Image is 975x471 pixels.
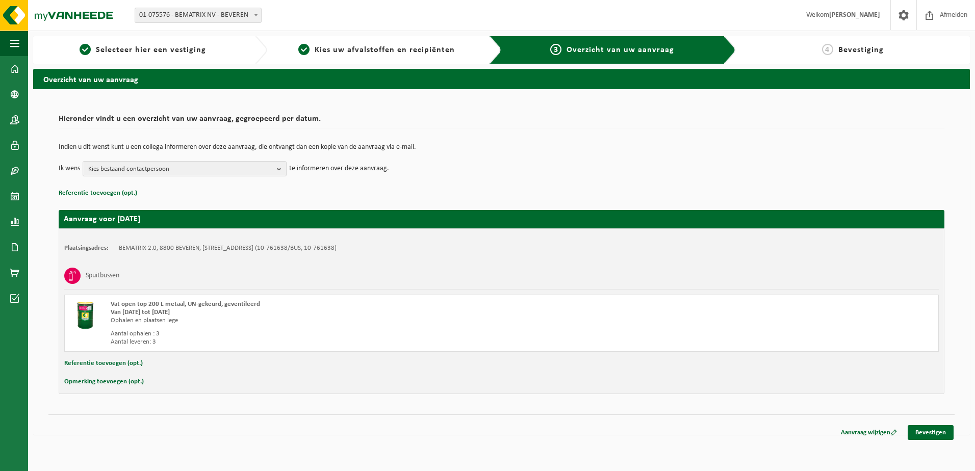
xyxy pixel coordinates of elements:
[83,161,287,176] button: Kies bestaand contactpersoon
[272,44,481,56] a: 2Kies uw afvalstoffen en recipiënten
[315,46,455,54] span: Kies uw afvalstoffen en recipiënten
[550,44,561,55] span: 3
[59,144,944,151] p: Indien u dit wenst kunt u een collega informeren over deze aanvraag, die ontvangt dan een kopie v...
[96,46,206,54] span: Selecteer hier een vestiging
[88,162,273,177] span: Kies bestaand contactpersoon
[38,44,247,56] a: 1Selecteer hier een vestiging
[70,300,100,331] img: PB-OT-0200-MET-00-03.png
[298,44,310,55] span: 2
[567,46,674,54] span: Overzicht van uw aanvraag
[135,8,262,23] span: 01-075576 - BEMATRIX NV - BEVEREN
[64,215,140,223] strong: Aanvraag voor [DATE]
[829,11,880,19] strong: [PERSON_NAME]
[838,46,884,54] span: Bevestiging
[86,268,119,284] h3: Spuitbussen
[64,375,144,388] button: Opmerking toevoegen (opt.)
[119,244,337,252] td: BEMATRIX 2.0, 8800 BEVEREN, [STREET_ADDRESS] (10-761638/BUS, 10-761638)
[289,161,389,176] p: te informeren over deze aanvraag.
[33,69,970,89] h2: Overzicht van uw aanvraag
[111,317,543,325] div: Ophalen en plaatsen lege
[111,338,543,346] div: Aantal leveren: 3
[111,301,260,307] span: Vat open top 200 L metaal, UN-gekeurd, geventileerd
[80,44,91,55] span: 1
[908,425,954,440] a: Bevestigen
[64,357,143,370] button: Referentie toevoegen (opt.)
[833,425,905,440] a: Aanvraag wijzigen
[64,245,109,251] strong: Plaatsingsadres:
[111,309,170,316] strong: Van [DATE] tot [DATE]
[111,330,543,338] div: Aantal ophalen : 3
[59,161,80,176] p: Ik wens
[59,115,944,128] h2: Hieronder vindt u een overzicht van uw aanvraag, gegroepeerd per datum.
[822,44,833,55] span: 4
[59,187,137,200] button: Referentie toevoegen (opt.)
[135,8,261,22] span: 01-075576 - BEMATRIX NV - BEVEREN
